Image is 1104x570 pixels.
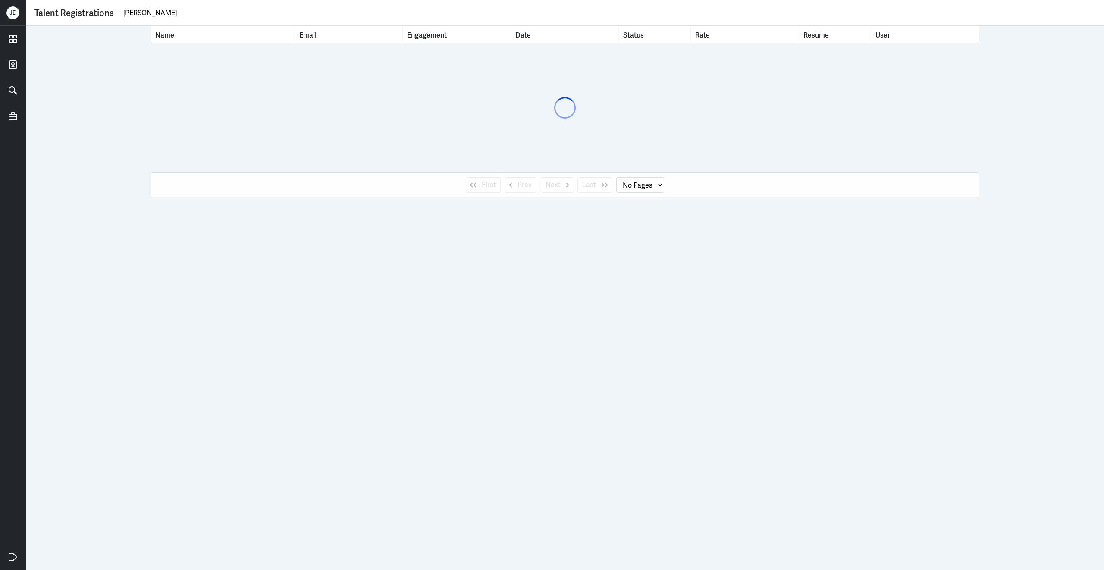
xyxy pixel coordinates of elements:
[34,6,114,19] div: Talent Registrations
[466,177,501,193] button: First
[511,26,619,43] th: Toggle SortBy
[122,6,1095,19] input: Search
[403,26,511,43] th: Toggle SortBy
[541,177,573,193] button: Next
[505,177,536,193] button: Prev
[799,26,871,43] th: Resume
[546,180,561,190] span: Next
[577,177,612,193] button: Last
[482,180,496,190] span: First
[691,26,799,43] th: Toggle SortBy
[517,180,532,190] span: Prev
[582,180,596,190] span: Last
[151,26,295,43] th: Toggle SortBy
[6,6,19,19] div: J D
[871,26,979,43] th: User
[619,26,691,43] th: Toggle SortBy
[295,26,403,43] th: Toggle SortBy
